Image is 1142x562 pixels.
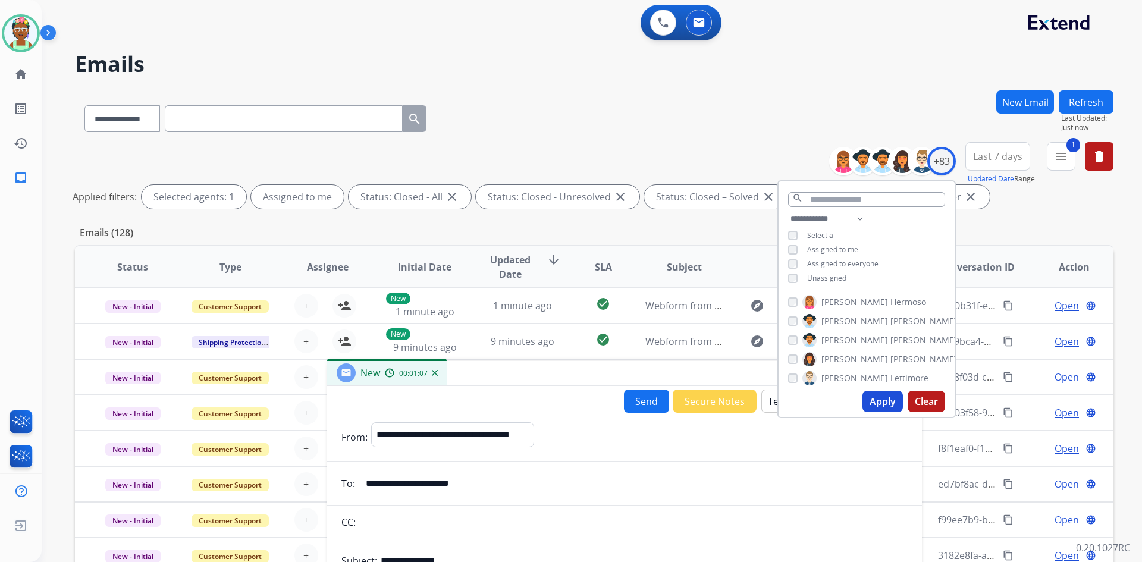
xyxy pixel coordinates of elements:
button: Updated Date [968,174,1014,184]
button: + [294,508,318,532]
button: Clear [908,391,945,412]
mat-icon: close [445,190,459,204]
mat-icon: close [613,190,628,204]
div: Selected agents: 1 [142,185,246,209]
mat-icon: check_circle [596,332,610,347]
mat-icon: search [407,112,422,126]
mat-icon: language [1085,514,1096,525]
mat-icon: content_copy [1003,336,1014,347]
mat-icon: menu [1054,149,1068,164]
p: Emails (128) [75,225,138,240]
button: + [294,401,318,425]
mat-icon: delete [1092,149,1106,164]
span: 1 [1066,138,1080,152]
span: f8f1eaf0-f1e7-4e5b-a89d-75e3a18c8ac1 [938,442,1112,455]
p: From: [341,430,368,444]
mat-icon: language [1085,336,1096,347]
span: Assigned to me [807,244,858,255]
div: Status: Closed - Unresolved [476,185,639,209]
button: + [294,437,318,460]
span: New - Initial [105,407,161,420]
div: Status: Closed – Solved [644,185,788,209]
span: Open [1055,334,1079,348]
span: Hermoso [890,296,926,308]
span: Type [219,260,241,274]
span: Lettimore [890,372,928,384]
span: Assignee [307,260,349,274]
span: Conversation ID [939,260,1015,274]
p: 0.20.1027RC [1076,541,1130,555]
span: Last 7 days [973,154,1022,159]
button: Last 7 days [965,142,1030,171]
span: [PERSON_NAME] [821,315,888,327]
span: [PERSON_NAME] [890,334,957,346]
button: + [294,472,318,496]
span: Select all [807,230,837,240]
p: CC: [341,515,356,529]
mat-icon: language [1085,407,1096,418]
mat-icon: language [1085,300,1096,311]
span: Initial Date [398,260,451,274]
span: New - Initial [105,443,161,456]
mat-icon: search [792,193,803,203]
span: New - Initial [105,300,161,313]
span: f99ee7b9-b052-40f1-abb4-ff2a7e378238 [938,513,1115,526]
mat-icon: content_copy [1003,550,1014,561]
h2: Emails [75,52,1113,76]
span: 1 minute ago [493,299,552,312]
span: Webform from [EMAIL_ADDRESS][DOMAIN_NAME] on [DATE] [645,335,915,348]
button: + [294,294,318,318]
mat-icon: language [1085,550,1096,561]
span: Assigned to everyone [807,259,879,269]
span: Just now [1061,123,1113,133]
span: Open [1055,370,1079,384]
mat-icon: inbox [14,171,28,185]
span: Open [1055,441,1079,456]
span: Last Updated: [1061,114,1113,123]
span: Open [1055,513,1079,527]
span: 00:01:07 [399,369,428,378]
span: Status [117,260,148,274]
button: 1 [1047,142,1075,171]
img: avatar [4,17,37,50]
span: SLA [595,260,612,274]
mat-icon: person_add [337,299,352,313]
span: Shipping Protection [192,336,273,348]
span: [EMAIL_ADDRESS][DOMAIN_NAME] [776,334,899,348]
span: 9 minutes ago [491,335,554,348]
mat-icon: content_copy [1003,407,1014,418]
span: New - Initial [105,479,161,491]
button: + [294,329,318,353]
span: New - Initial [105,514,161,527]
span: [PERSON_NAME] [821,334,888,346]
mat-icon: content_copy [1003,443,1014,454]
span: Customer Support [192,407,269,420]
button: Templates [761,390,821,413]
mat-icon: language [1085,443,1096,454]
mat-icon: list_alt [14,102,28,116]
span: Range [968,174,1035,184]
mat-icon: check_circle [596,297,610,311]
mat-icon: language [1085,479,1096,489]
button: Apply [862,391,903,412]
span: Open [1055,299,1079,313]
span: + [303,299,309,313]
span: Webform from [EMAIL_ADDRESS][DOMAIN_NAME] on [DATE] [645,299,915,312]
button: Refresh [1059,90,1113,114]
span: 9 minutes ago [393,341,457,354]
span: Customer Support [192,443,269,456]
th: Action [1016,246,1113,288]
span: + [303,477,309,491]
span: Customer Support [192,300,269,313]
p: New [386,293,410,304]
button: Secure Notes [673,390,757,413]
mat-icon: content_copy [1003,372,1014,382]
button: + [294,365,318,389]
mat-icon: close [761,190,776,204]
span: New - Initial [105,372,161,384]
mat-icon: language [1085,372,1096,382]
p: New [386,328,410,340]
span: + [303,406,309,420]
span: New - Initial [105,336,161,348]
span: Customer Support [192,372,269,384]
